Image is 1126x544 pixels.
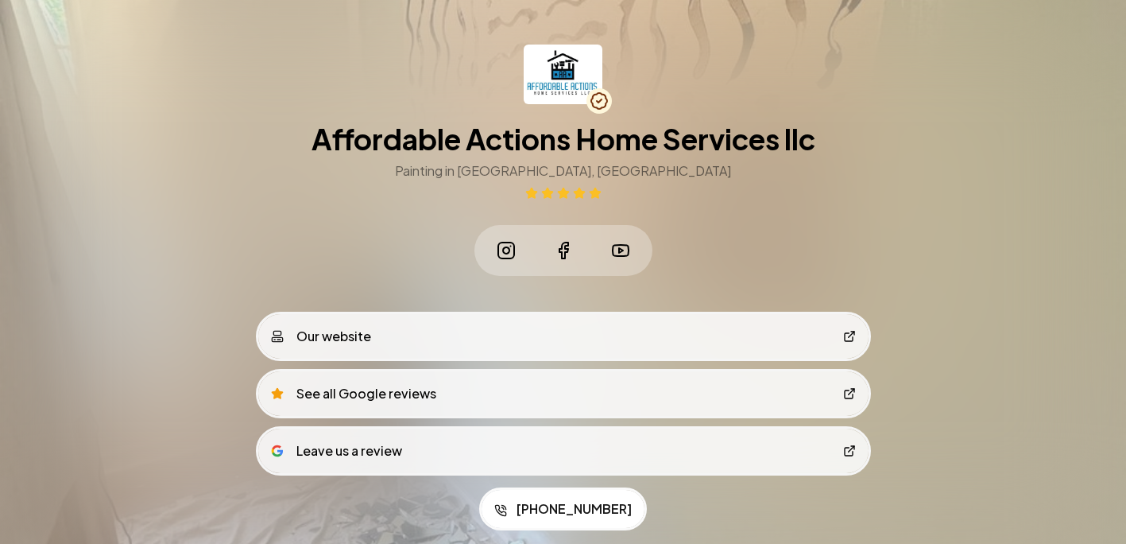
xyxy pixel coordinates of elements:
[271,445,284,457] img: google logo
[258,429,869,473] a: google logoLeave us a review
[482,490,644,528] a: [PHONE_NUMBER]
[395,161,731,181] h3: Painting in [GEOGRAPHIC_DATA], [GEOGRAPHIC_DATA]
[271,327,371,346] div: Our website
[271,384,436,403] div: See all Google reviews
[258,314,869,359] a: Our website
[271,441,402,460] div: Leave us a review
[258,371,869,416] a: See all Google reviews
[311,123,815,155] h1: Affordable Actions Home Services llc
[524,45,602,104] img: Affordable Actions Home Services llc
